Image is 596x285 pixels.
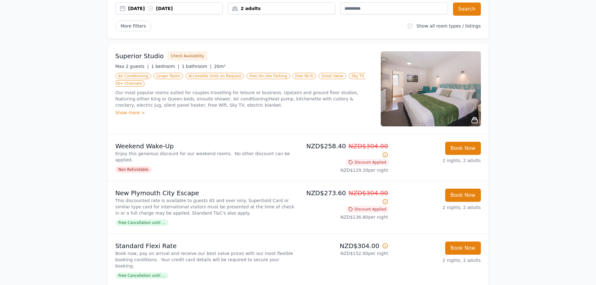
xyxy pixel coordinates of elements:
p: NZD$136.80 per night [301,214,388,220]
h3: Superior Studio [115,52,164,60]
span: 1 bedroom | [151,64,179,69]
span: 20m² [214,64,226,69]
span: Accessible Units on Request [186,73,244,79]
span: Non Refundable [115,166,152,173]
span: Great Value [318,73,346,79]
div: Show more > [115,109,373,116]
p: NZD$273.60 [301,189,388,206]
span: Discount Applied [346,206,388,212]
p: Weekend Wake-Up [115,142,296,150]
button: Book Now [445,142,481,155]
button: Search [453,3,481,16]
span: Air Conditioning [115,73,151,79]
span: More Filters [115,21,151,31]
span: Free Wi-Fi [293,73,316,79]
p: Enjoy this generous discount for our weekend rooms. No other discount can be applied. [115,150,296,163]
div: [DATE] [DATE] [128,5,223,12]
p: Standard Flexi Rate [115,242,296,250]
p: NZD$258.40 [301,142,388,159]
p: 2 nights, 2 adults [393,157,481,164]
div: 2 adults [228,5,335,12]
p: New Plymouth City Escape [115,189,296,197]
span: NZD$304.00 [349,189,388,197]
span: Larger Room [154,73,183,79]
span: Free Cancellation until ... [115,272,168,279]
p: NZD$129.20 per night [301,167,388,173]
span: NZD$304.00 [349,142,388,150]
button: Check Availability [167,51,207,61]
span: 1 bathroom | [182,64,211,69]
button: Book Now [445,189,481,202]
span: Free Cancellation until ... [115,220,168,226]
p: 2 nights, 2 adults [393,204,481,211]
p: NZD$304.00 [301,242,388,250]
label: Show all room types / listings [416,23,481,28]
p: Book now, pay on arrival and receive our best value prices with our most flexible booking conditi... [115,250,296,269]
p: NZD$152.00 per night [301,250,388,257]
p: Our most popular rooms suited for couples travelling for leisure or business. Upstairs and ground... [115,89,373,108]
span: Discount Applied [346,159,388,165]
button: Book Now [445,242,481,255]
span: Max 2 guests | [115,64,149,69]
span: Free On-site Parking [247,73,290,79]
p: 2 nights, 2 adults [393,257,481,263]
p: This discounted rate is available to guests 65 and over only. SuperGold Card or similar type card... [115,197,296,216]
